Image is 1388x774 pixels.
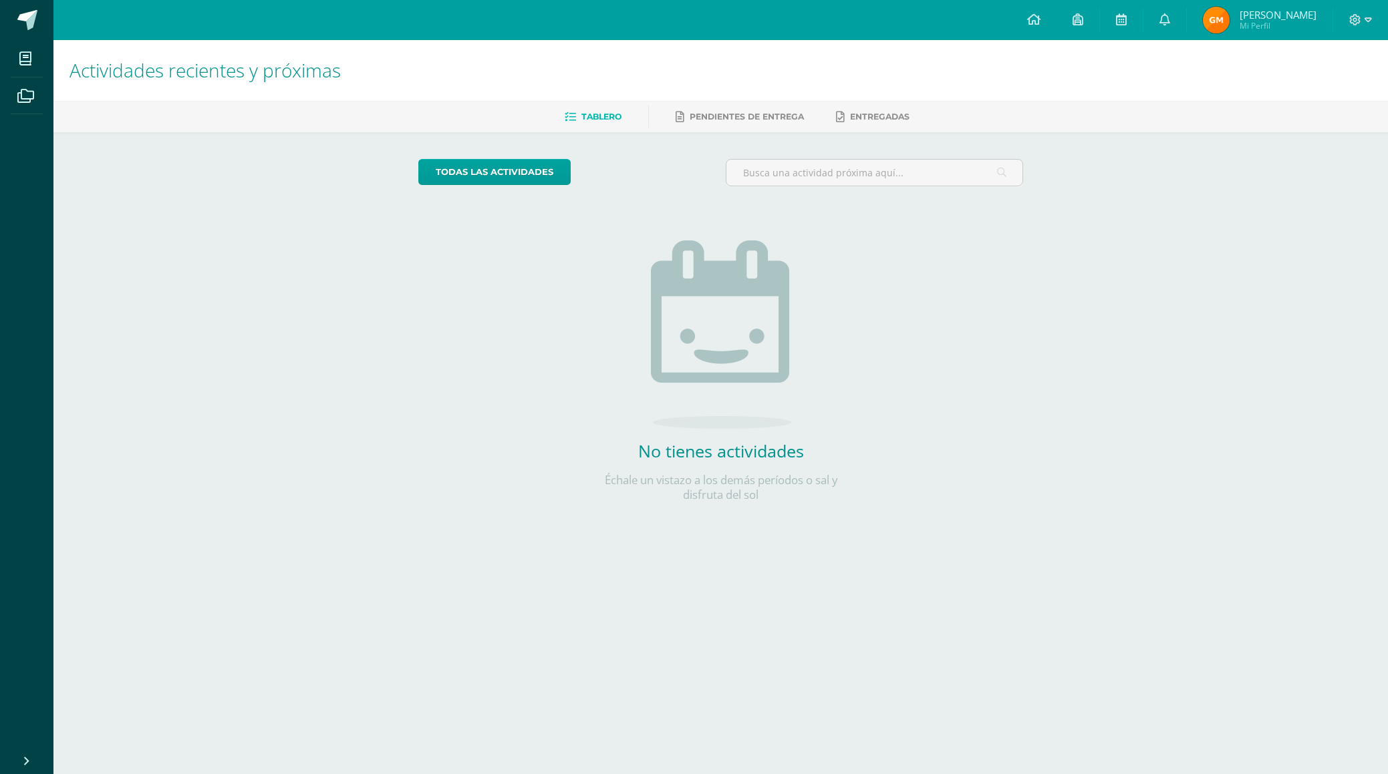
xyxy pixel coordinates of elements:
[418,159,571,185] a: todas las Actividades
[850,112,910,122] span: Entregadas
[565,106,621,128] a: Tablero
[587,473,855,502] p: Échale un vistazo a los demás períodos o sal y disfruta del sol
[690,112,804,122] span: Pendientes de entrega
[1240,20,1316,31] span: Mi Perfil
[651,240,791,429] img: no_activities.png
[1240,8,1316,21] span: [PERSON_NAME]
[726,160,1022,186] input: Busca una actividad próxima aquí...
[587,439,855,462] h2: No tienes actividades
[70,57,341,83] span: Actividades recientes y próximas
[1203,7,1230,33] img: 175701af315c50fbd2e72832e786420b.png
[581,112,621,122] span: Tablero
[836,106,910,128] a: Entregadas
[676,106,804,128] a: Pendientes de entrega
